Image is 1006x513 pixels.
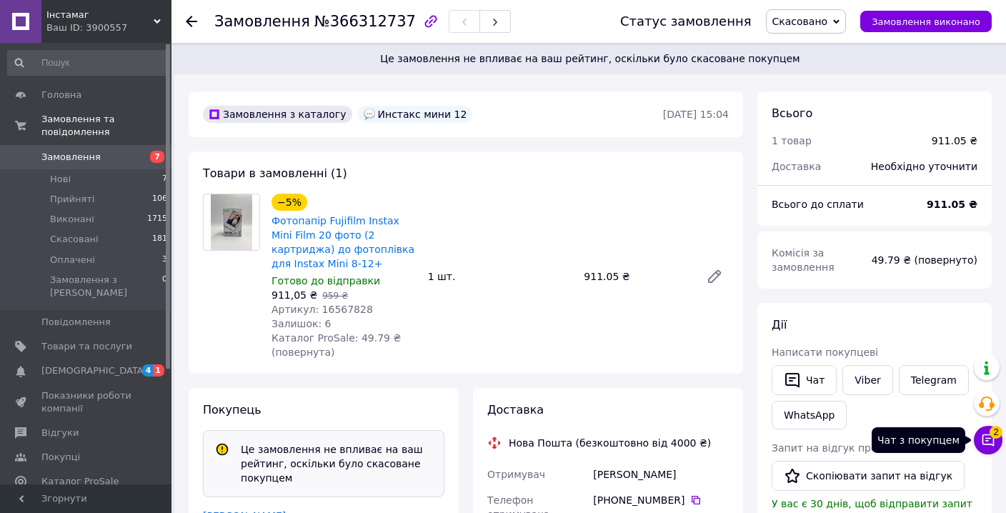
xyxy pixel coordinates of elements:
span: Скасовано [772,16,828,27]
span: Відгуки [41,427,79,439]
span: Замовлення [214,13,310,30]
span: 4 [142,364,154,377]
div: Замовлення з каталогу [203,106,352,123]
div: Чат з покупцем [872,427,965,453]
div: Це замовлення не впливає на ваш рейтинг, оскільки було скасоване покупцем [235,442,438,485]
span: 1715 [147,213,167,226]
button: Скопіювати запит на відгук [772,461,965,491]
span: 959 ₴ [322,291,348,301]
span: Залишок: 6 [272,318,332,329]
a: Viber [842,365,892,395]
span: Товари та послуги [41,340,132,353]
span: Прийняті [50,193,94,206]
button: Чат [772,365,837,395]
button: Чат з покупцем2 [974,426,1002,454]
span: Комісія за замовлення [772,247,835,273]
span: Написати покупцеві [772,347,878,358]
div: [PHONE_NUMBER] [593,493,729,507]
span: Доставка [487,403,544,417]
span: Нові [50,173,71,186]
span: Замовлення з [PERSON_NAME] [50,274,162,299]
div: Ваш ID: 3900557 [46,21,171,34]
span: Доставка [772,161,821,172]
span: Всього [772,106,812,120]
span: 3 [162,254,167,267]
span: Покупці [41,451,80,464]
a: Telegram [899,365,969,395]
div: 1 шт. [422,267,579,287]
span: Це замовлення не впливає на ваш рейтинг, оскільки було скасоване покупцем [191,51,989,66]
span: Всього до сплати [772,199,864,210]
span: 181 [152,233,167,246]
span: Замовлення та повідомлення [41,113,171,139]
span: Товари в замовленні (1) [203,166,347,180]
div: [PERSON_NAME] [590,462,732,487]
span: Готово до відправки [272,275,380,287]
span: Отримувач [487,469,545,480]
span: Покупець [203,403,262,417]
div: Инстакс мини 12 [358,106,473,123]
span: Каталог ProSale [41,475,119,488]
span: Показники роботи компанії [41,389,132,415]
a: Фотопапір Fujifilm Instax Mini Film 20 фото (2 картриджа) до фотоплівка для Instax Mini 8-12+ [272,215,414,269]
span: 1 товар [772,135,812,146]
div: 911.05 ₴ [578,267,694,287]
span: 911,05 ₴ [272,289,317,301]
div: Статус замовлення [620,14,752,29]
a: Редагувати [700,262,729,291]
img: :speech_balloon: [364,109,375,120]
span: Запит на відгук про компанію [772,442,930,454]
img: Фотопапір Fujifilm Instax Mini Film 20 фото (2 картриджа) до фотоплівка для Instax Mini 8-12+ [211,194,253,250]
span: 106 [152,193,167,206]
span: 0 [162,274,167,299]
span: Замовлення [41,151,101,164]
b: 911.05 ₴ [927,199,977,210]
a: WhatsApp [772,401,847,429]
span: 49.79 ₴ (повернуто) [872,254,977,266]
div: Необхідно уточнити [862,151,986,182]
span: 2 [990,426,1002,439]
span: 1 [153,364,164,377]
span: Артикул: 16567828 [272,304,373,315]
span: 7 [162,173,167,186]
div: −5% [272,194,307,211]
div: 911.05 ₴ [932,134,977,148]
button: Замовлення виконано [860,11,992,32]
span: Скасовані [50,233,99,246]
span: Повідомлення [41,316,111,329]
div: Повернутися назад [186,14,197,29]
span: Каталог ProSale: 49.79 ₴ (повернута) [272,332,401,358]
span: Головна [41,89,81,101]
span: Виконані [50,213,94,226]
time: [DATE] 15:04 [663,109,729,120]
span: Оплачені [50,254,95,267]
span: Інстамаг [46,9,154,21]
span: №366312737 [314,13,416,30]
span: Дії [772,318,787,332]
input: Пошук [7,50,169,76]
div: Нова Пошта (безкоштовно від 4000 ₴) [505,436,714,450]
span: [DEMOGRAPHIC_DATA] [41,364,147,377]
span: 7 [150,151,164,163]
span: Замовлення виконано [872,16,980,27]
